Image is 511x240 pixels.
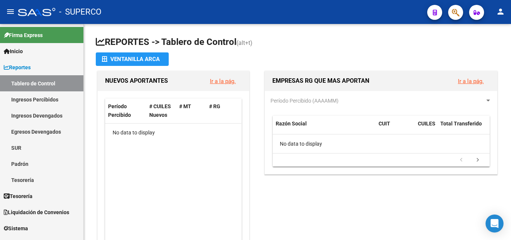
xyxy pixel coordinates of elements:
[96,52,169,66] button: Ventanilla ARCA
[210,78,236,85] a: Ir a la pág.
[4,224,28,233] span: Sistema
[4,31,43,39] span: Firma Express
[176,98,206,123] datatable-header-cell: # MT
[270,98,339,104] span: Período Percibido (AAAAMM)
[272,77,369,84] span: EMPRESAS RG QUE MAS APORTAN
[276,121,307,127] span: Razón Social
[4,208,69,216] span: Liquidación de Convenios
[105,124,241,142] div: No data to display
[102,52,163,66] div: Ventanilla ARCA
[454,156,468,164] a: go to previous page
[379,121,390,127] span: CUIT
[486,215,504,233] div: Open Intercom Messenger
[496,7,505,16] mat-icon: person
[273,116,376,140] datatable-header-cell: Razón Social
[96,36,499,49] h1: REPORTES -> Tablero de Control
[4,47,23,55] span: Inicio
[4,192,33,200] span: Tesorería
[108,103,131,118] span: Período Percibido
[59,4,101,20] span: - SUPERCO
[4,63,31,72] span: Reportes
[105,77,168,84] span: NUEVOS APORTANTES
[206,98,236,123] datatable-header-cell: # RG
[149,103,171,118] span: # CUILES Nuevos
[204,74,242,88] button: Ir a la pág.
[179,103,191,109] span: # MT
[6,7,15,16] mat-icon: menu
[146,98,176,123] datatable-header-cell: # CUILES Nuevos
[273,134,490,153] div: No data to display
[471,156,485,164] a: go to next page
[458,78,484,85] a: Ir a la pág.
[376,116,415,140] datatable-header-cell: CUIT
[418,121,435,127] span: CUILES
[437,116,490,140] datatable-header-cell: Total Transferido
[452,74,490,88] button: Ir a la pág.
[105,98,146,123] datatable-header-cell: Período Percibido
[415,116,437,140] datatable-header-cell: CUILES
[440,121,482,127] span: Total Transferido
[209,103,220,109] span: # RG
[236,39,253,46] span: (alt+t)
